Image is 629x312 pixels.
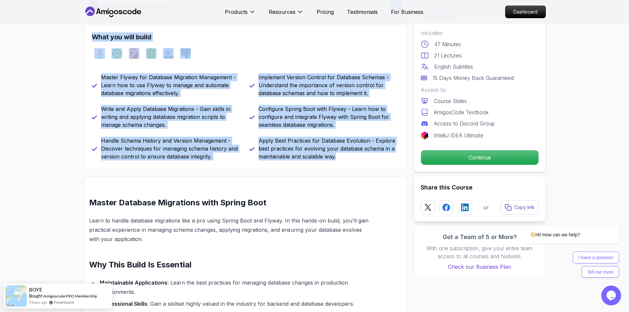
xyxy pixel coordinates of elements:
[421,263,539,271] a: Check our Business Plan
[259,105,399,129] p: Configure Spring Boot with Flyway - Learn how to configure and integrate Flyway with Spring Boot ...
[317,8,334,16] a: Pricing
[43,294,97,298] a: Amigoscode PRO Membership
[89,216,370,244] p: Learn to handle database migrations like a pro using Spring Boot and Flyway. In this hands-on bui...
[483,203,489,211] p: or
[434,108,489,116] p: AmigosCode Textbook
[180,48,191,59] img: postgres logo
[421,183,539,192] h2: Share this Course
[434,63,473,71] p: English Subtitles
[146,48,157,59] img: spring-data-jpa logo
[259,73,399,97] p: Implement Version Control for Database Schemas - Understand the importance of version control for...
[89,260,370,270] h2: Why This Build Is Essential
[94,48,105,59] img: java logo
[54,299,74,305] a: ProveSource
[421,150,539,165] button: Continue
[129,48,139,59] img: flyway logo
[347,8,378,16] a: Testimonials
[434,131,483,139] p: IntelliJ IDEA Ultimate
[421,150,539,165] p: Continue
[501,200,539,215] button: Copy link
[98,299,370,308] li: : Gain a skillset highly valued in the industry for backend and database developers.
[434,52,462,59] p: 21 Lectures
[29,287,42,293] span: BOYE
[421,86,539,94] p: Access to:
[92,32,399,42] h2: What you will build
[163,48,174,59] img: sql logo
[29,299,47,305] span: 9 hours ago
[421,29,539,37] p: Includes:
[101,105,241,129] p: Write and Apply Database Migrations - Gain skills in writing and applying database migration scri...
[101,73,241,97] p: Master Flyway for Database Migration Management - Learn how to use Flyway to manage and automate ...
[89,197,370,208] h2: Master Database Migrations with Spring Boot
[434,97,467,105] p: Course Slides
[421,232,539,242] h3: Got a Team of 5 or More?
[601,286,622,305] iframe: chat widget
[225,8,256,21] button: Products
[100,279,167,286] strong: Maintainable Applications
[100,300,147,307] strong: Professional Skills
[259,137,399,160] p: Apply Best Practices for Database Evolution - Explore best practices for evolving your database s...
[505,6,546,18] a: Dashboard
[504,166,622,282] iframe: chat widget
[269,8,296,16] p: Resources
[421,131,429,139] img: jetbrains logo
[434,40,461,48] p: 47 Minutes
[433,74,514,82] p: 15 Days Money Back Guaranteed
[225,8,248,16] p: Products
[434,120,495,127] p: Access to Discord Group
[269,8,303,21] button: Resources
[29,293,43,298] span: Bought
[101,137,241,160] p: Handle Schema History and Version Management - Discover techniques for managing schema history an...
[112,48,122,59] img: spring-boot logo
[421,244,539,260] p: With one subscription, give your entire team access to all courses and features.
[98,278,370,296] li: : Learn the best practices for managing database changes in production environments.
[5,285,27,307] img: provesource social proof notification image
[391,8,423,16] a: For Business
